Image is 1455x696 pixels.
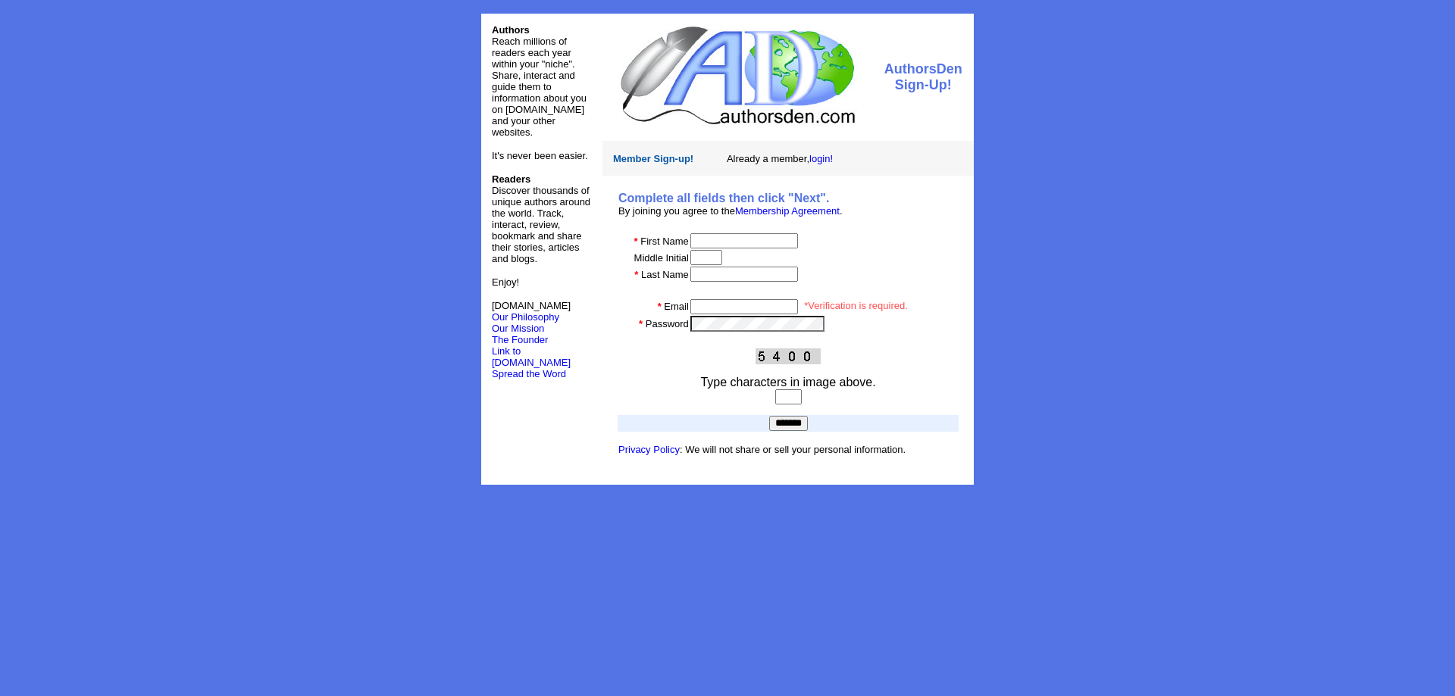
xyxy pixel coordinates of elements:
[492,173,590,264] font: Discover thousands of unique authors around the world. Track, interact, review, bookmark and shar...
[646,318,689,329] font: Password
[804,300,908,311] font: *Verification is required.
[884,61,962,92] font: AuthorsDen Sign-Up!
[492,173,530,185] b: Readers
[756,348,821,364] img: This Is CAPTCHA Image
[634,252,689,264] font: Middle Initial
[492,276,519,288] font: Enjoy!
[613,153,693,164] font: Member Sign-up!
[492,323,544,334] a: Our Mission
[492,367,566,379] a: Spread the Word
[700,376,875,389] font: Type characters in image above.
[618,444,906,455] font: : We will not share or sell your personal information.
[492,334,548,345] a: The Founder
[727,153,833,164] font: Already a member,
[618,444,680,455] a: Privacy Policy
[492,300,571,323] font: [DOMAIN_NAME]
[492,36,587,138] font: Reach millions of readers each year within your "niche". Share, interact and guide them to inform...
[492,150,588,161] font: It's never been easier.
[492,345,571,368] a: Link to [DOMAIN_NAME]
[492,24,530,36] font: Authors
[735,205,840,217] a: Membership Agreement
[809,153,833,164] a: login!
[618,205,843,217] font: By joining you agree to the .
[492,311,559,323] a: Our Philosophy
[640,236,689,247] font: First Name
[641,269,689,280] font: Last Name
[664,301,689,312] font: Email
[617,24,857,126] img: logo.jpg
[618,192,829,204] b: Complete all fields then click "Next".
[492,368,566,379] font: Spread the Word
